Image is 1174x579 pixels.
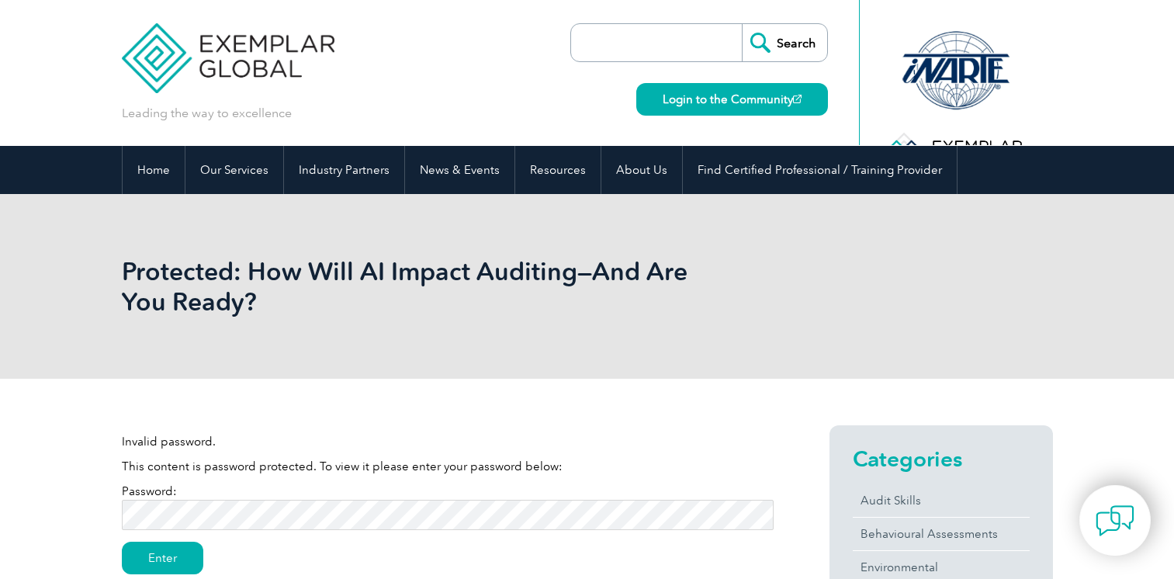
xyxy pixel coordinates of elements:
input: Search [742,24,827,61]
p: Leading the way to excellence [122,105,292,122]
img: open_square.png [793,95,802,103]
h1: Protected: How Will AI Impact Auditing—And Are You Ready? [122,256,718,317]
a: Behavioural Assessments [853,518,1030,550]
h2: Categories [853,446,1030,471]
a: Login to the Community [636,83,828,116]
p: This content is password protected. To view it please enter your password below: [122,458,774,475]
label: Password: [122,484,774,522]
p: Invalid password. [122,433,774,450]
input: Password: [122,500,774,530]
a: News & Events [405,146,514,194]
a: Find Certified Professional / Training Provider [683,146,957,194]
a: Audit Skills [853,484,1030,517]
img: contact-chat.png [1096,501,1134,540]
a: Home [123,146,185,194]
a: Resources [515,146,601,194]
a: Industry Partners [284,146,404,194]
input: Enter [122,542,203,574]
a: About Us [601,146,682,194]
a: Our Services [185,146,283,194]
